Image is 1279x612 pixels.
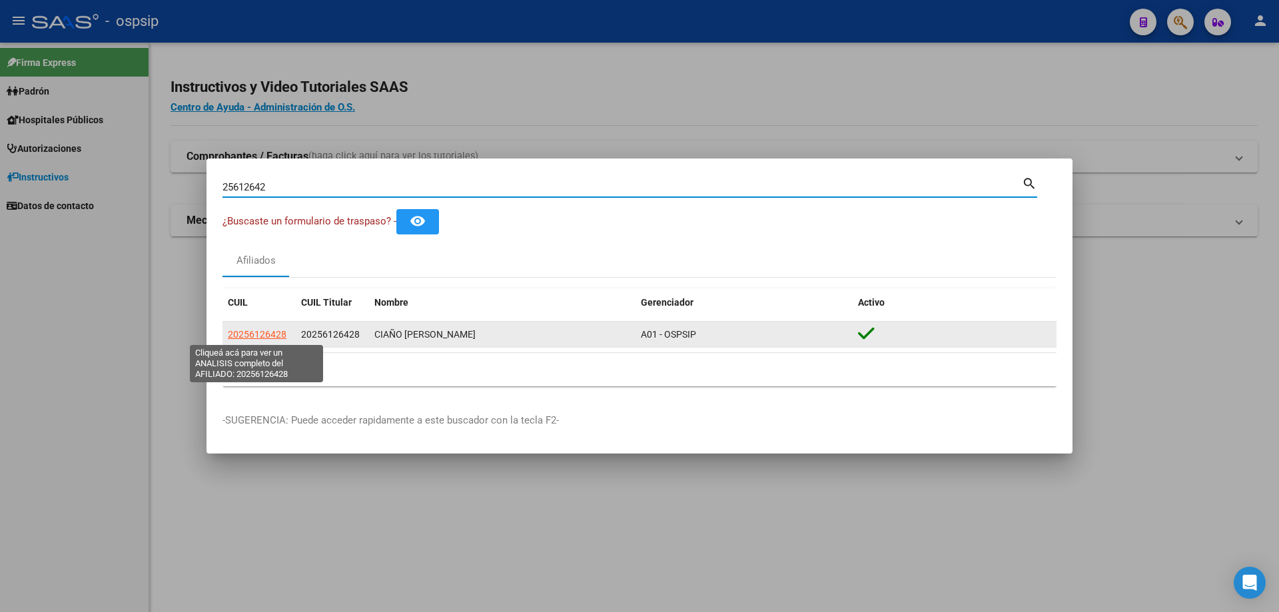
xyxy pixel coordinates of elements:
span: CUIL [228,297,248,308]
div: CIAÑO [PERSON_NAME] [374,327,630,342]
datatable-header-cell: Gerenciador [636,288,853,317]
span: CUIL Titular [301,297,352,308]
mat-icon: search [1022,174,1037,190]
datatable-header-cell: Nombre [369,288,636,317]
span: A01 - OSPSIP [641,329,696,340]
span: Activo [858,297,885,308]
span: 20256126428 [228,329,286,340]
div: 1 total [222,353,1057,386]
datatable-header-cell: CUIL Titular [296,288,369,317]
span: 20256126428 [301,329,360,340]
div: Open Intercom Messenger [1234,567,1266,599]
datatable-header-cell: CUIL [222,288,296,317]
span: ¿Buscaste un formulario de traspaso? - [222,215,396,227]
div: Afiliados [236,253,276,268]
span: Gerenciador [641,297,693,308]
datatable-header-cell: Activo [853,288,1057,317]
span: Nombre [374,297,408,308]
mat-icon: remove_red_eye [410,213,426,229]
p: -SUGERENCIA: Puede acceder rapidamente a este buscador con la tecla F2- [222,413,1057,428]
